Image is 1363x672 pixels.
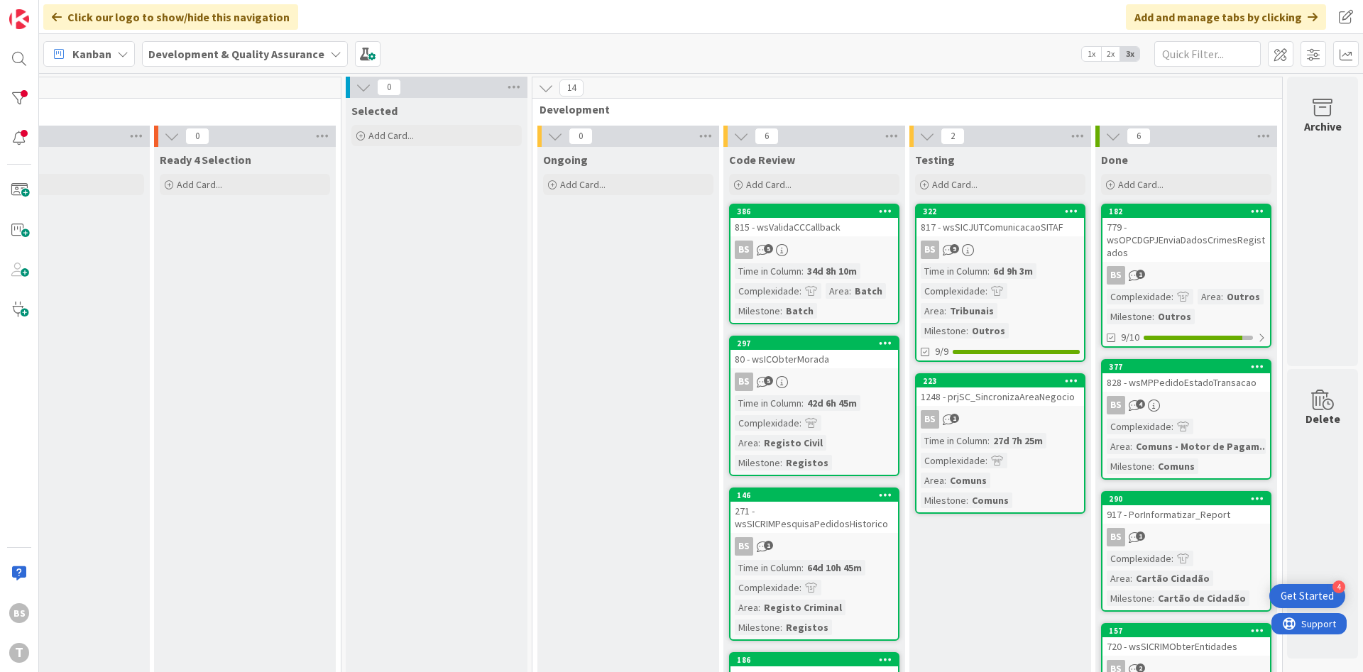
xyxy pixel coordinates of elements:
div: BS [735,537,753,556]
span: Ongoing [543,153,588,167]
div: 779 - wsOPCDGPJEnviaDadosCrimesRegistados [1102,218,1270,262]
span: Add Card... [368,129,414,142]
div: 290917 - PorInformatizar_Report [1102,492,1270,524]
div: 817 - wsSICJUTComunicacaoSITAF [916,218,1084,236]
a: 290917 - PorInformatizar_ReportBSComplexidade:Area:Cartão CidadãoMilestone:Cartão de Cidadão [1101,491,1271,612]
div: Open Get Started checklist, remaining modules: 4 [1269,584,1345,608]
img: Visit kanbanzone.com [9,9,29,29]
b: Development & Quality Assurance [148,47,324,61]
div: 223 [923,376,1084,386]
span: 0 [377,79,401,96]
div: Area [1107,439,1130,454]
input: Quick Filter... [1154,41,1261,67]
div: 815 - wsValidaCCCallback [730,218,898,236]
div: 386815 - wsValidaCCCallback [730,205,898,236]
div: Click our logo to show/hide this navigation [43,4,298,30]
span: : [801,560,804,575]
span: Add Card... [746,178,792,191]
div: Outros [968,323,1009,338]
div: 27d 7h 25m [990,433,1046,448]
div: Complexidade [1107,551,1171,566]
div: Milestone [921,492,966,508]
div: Archive [1304,118,1342,135]
span: Add Card... [560,178,606,191]
span: : [966,492,968,508]
div: Complexidade [735,415,799,431]
span: 9/9 [935,344,948,359]
span: 9/10 [1121,330,1139,345]
div: Time in Column [921,433,987,448]
div: Cartão de Cidadão [1154,590,1249,606]
div: Complexidade [1107,289,1171,304]
div: BS [1102,396,1270,414]
div: Delete [1305,410,1340,427]
div: Time in Column [735,560,801,575]
div: 377 [1102,360,1270,373]
div: 157720 - wsSICRIMObterEntidades [1102,624,1270,656]
div: 297 [737,338,898,348]
div: 290 [1102,492,1270,505]
div: Comuns [1154,458,1198,474]
span: : [944,473,946,488]
div: 42d 6h 45m [804,395,860,411]
span: : [1221,289,1223,304]
div: 322 [916,205,1084,218]
div: 182779 - wsOPCDGPJEnviaDadosCrimesRegistados [1102,205,1270,262]
div: BS [730,373,898,391]
span: : [780,303,782,319]
span: : [987,263,990,279]
span: : [966,323,968,338]
span: : [985,283,987,299]
div: 720 - wsSICRIMObterEntidades [1102,637,1270,656]
div: Get Started [1281,589,1334,603]
span: Selected [351,104,398,118]
span: 2x [1101,47,1120,61]
div: Area [1107,571,1130,586]
span: 9 [950,244,959,253]
span: : [1171,551,1173,566]
span: : [799,580,801,595]
div: Comuns [946,473,990,488]
span: : [987,433,990,448]
a: 182779 - wsOPCDGPJEnviaDadosCrimesRegistadosBSComplexidade:Area:OutrosMilestone:Outros9/10 [1101,204,1271,348]
div: 182 [1109,206,1270,216]
div: 290 [1109,494,1270,504]
div: Comuns - Motor de Pagam... [1132,439,1271,454]
span: : [1130,571,1132,586]
div: BS [916,241,1084,259]
div: 186 [730,654,898,666]
span: 1 [764,541,773,550]
div: 322 [923,206,1084,216]
div: Area [735,600,758,615]
span: Ready 4 Selection [160,153,251,167]
span: Development [540,102,1264,116]
span: : [1171,419,1173,434]
div: Milestone [735,455,780,470]
div: Complexidade [735,580,799,595]
div: BS [1107,266,1125,285]
div: 297 [730,337,898,350]
span: 0 [569,128,593,145]
div: BS [1102,266,1270,285]
span: 1 [1136,531,1145,541]
div: Milestone [735,303,780,319]
span: : [944,303,946,319]
span: 4 [1136,400,1145,409]
div: Complexidade [921,453,985,468]
span: : [799,415,801,431]
span: Kanban [72,45,111,62]
span: 14 [559,79,584,97]
div: Comuns [968,492,1012,508]
span: Support [30,2,65,19]
div: Registo Criminal [760,600,845,615]
span: : [758,600,760,615]
span: : [799,283,801,299]
div: 64d 10h 45m [804,560,865,575]
div: 322817 - wsSICJUTComunicacaoSITAF [916,205,1084,236]
div: 917 - PorInformatizar_Report [1102,505,1270,524]
span: 3x [1120,47,1139,61]
span: 1x [1082,47,1101,61]
span: 5 [764,244,773,253]
div: BS [1107,396,1125,414]
div: 146271 - wsSICRIMPesquisaPedidosHistorico [730,489,898,533]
